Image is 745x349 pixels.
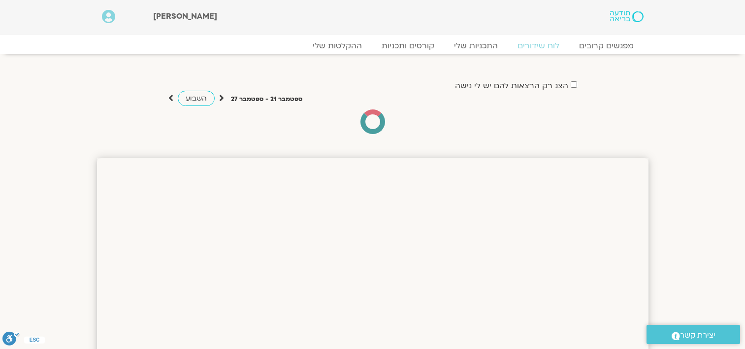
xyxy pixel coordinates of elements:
[231,94,302,105] p: ספטמבר 21 - ספטמבר 27
[647,325,740,344] a: יצירת קשר
[372,41,444,51] a: קורסים ותכניות
[186,94,207,103] span: השבוע
[569,41,644,51] a: מפגשים קרובים
[680,329,715,342] span: יצירת קשר
[303,41,372,51] a: ההקלטות שלי
[508,41,569,51] a: לוח שידורים
[153,11,217,22] span: [PERSON_NAME]
[455,81,568,90] label: הצג רק הרצאות להם יש לי גישה
[444,41,508,51] a: התכניות שלי
[178,91,215,106] a: השבוע
[102,41,644,51] nav: Menu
